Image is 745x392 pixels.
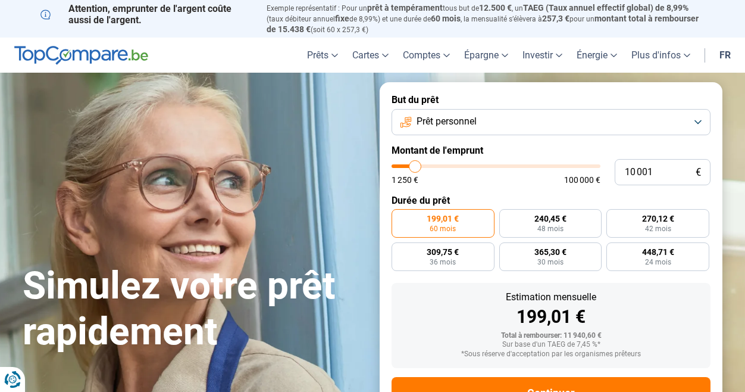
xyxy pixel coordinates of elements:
[479,3,512,13] span: 12.500 €
[267,3,705,35] p: Exemple représentatif : Pour un tous but de , un (taux débiteur annuel de 8,99%) et une durée de ...
[696,167,701,178] span: €
[14,46,148,65] img: TopCompare
[401,293,701,302] div: Estimation mensuelle
[300,38,345,73] a: Prêts
[431,14,461,23] span: 60 mois
[564,176,600,184] span: 100 000 €
[542,14,569,23] span: 257,3 €
[367,3,443,13] span: prêt à tempérament
[457,38,515,73] a: Épargne
[569,38,624,73] a: Énergie
[642,214,674,223] span: 270,12 €
[427,214,459,223] span: 199,01 €
[401,341,701,349] div: Sur base d'un TAEG de 7,45 %*
[417,115,477,128] span: Prêt personnel
[645,225,671,232] span: 42 mois
[427,248,459,256] span: 309,75 €
[430,225,456,232] span: 60 mois
[392,109,710,135] button: Prêt personnel
[267,14,699,34] span: montant total à rembourser de 15.438 €
[392,195,710,206] label: Durée du prêt
[537,225,564,232] span: 48 mois
[396,38,457,73] a: Comptes
[430,259,456,266] span: 36 mois
[537,259,564,266] span: 30 mois
[515,38,569,73] a: Investir
[401,350,701,359] div: *Sous réserve d'acceptation par les organismes prêteurs
[712,38,738,73] a: fr
[642,248,674,256] span: 448,71 €
[392,176,418,184] span: 1 250 €
[401,308,701,326] div: 199,01 €
[401,332,701,340] div: Total à rembourser: 11 940,60 €
[23,263,365,355] h1: Simulez votre prêt rapidement
[534,214,566,223] span: 240,45 €
[392,94,710,105] label: But du prêt
[335,14,349,23] span: fixe
[523,3,688,13] span: TAEG (Taux annuel effectif global) de 8,99%
[392,145,710,156] label: Montant de l'emprunt
[645,259,671,266] span: 24 mois
[345,38,396,73] a: Cartes
[40,3,252,26] p: Attention, emprunter de l'argent coûte aussi de l'argent.
[624,38,697,73] a: Plus d'infos
[534,248,566,256] span: 365,30 €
